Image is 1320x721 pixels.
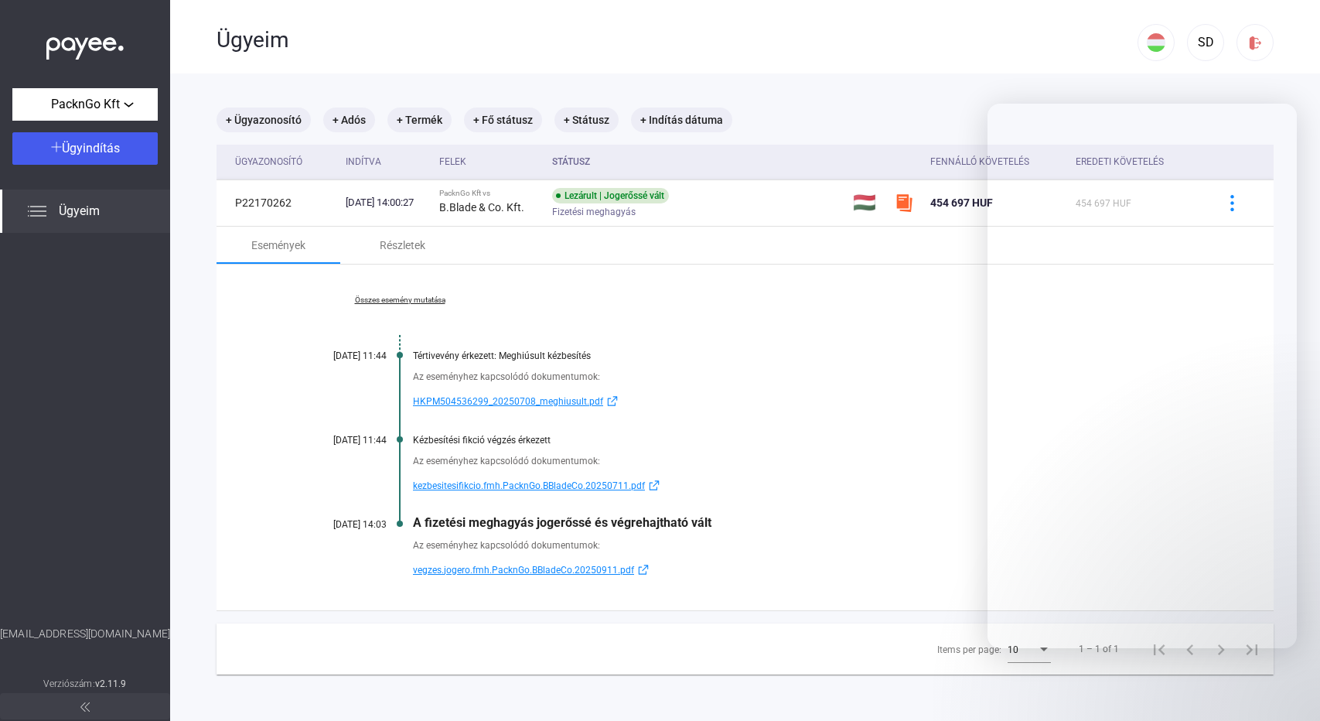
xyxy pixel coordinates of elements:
[413,477,1196,495] a: kezbesitesifikcio.fmh.PacknGo.BBladeCo.20250711.pdfexternal-link-blue
[1175,634,1206,665] button: Previous page
[1236,634,1267,665] button: Last page
[1147,33,1165,52] img: HU
[1008,640,1051,658] mat-select: Items per page:
[413,435,1196,446] div: Kézbesítési fikció végzés érkezett
[930,152,1063,171] div: Fennálló követelés
[235,152,333,171] div: Ügyazonosító
[1008,644,1018,655] span: 10
[346,152,427,171] div: Indítva
[464,108,542,132] mat-chip: + Fő státusz
[439,189,540,198] div: PacknGo Kft vs
[1079,640,1119,658] div: 1 – 1 of 1
[1247,35,1264,51] img: logout-red
[28,202,46,220] img: list.svg
[12,132,158,165] button: Ügyindítás
[12,88,158,121] button: PacknGo Kft
[62,141,120,155] span: Ügyindítás
[217,108,311,132] mat-chip: + Ügyazonosító
[217,27,1138,53] div: Ügyeim
[1187,24,1224,61] button: SD
[413,561,634,579] span: vegzes.jogero.fmh.PacknGo.BBladeCo.20250911.pdf
[294,350,387,361] div: [DATE] 11:44
[59,202,100,220] span: Ügyeim
[930,196,993,209] span: 454 697 HUF
[294,519,387,530] div: [DATE] 14:03
[1138,24,1175,61] button: HU
[546,145,847,179] th: Státusz
[251,236,305,255] div: Események
[413,392,1196,411] a: HKPM504536299_20250708_meghiusult.pdfexternal-link-blue
[439,152,540,171] div: Felek
[413,453,1196,469] div: Az eseményhez kapcsolódó dokumentumok:
[413,515,1196,530] div: A fizetési meghagyás jogerőssé és végrehajtható vált
[554,108,619,132] mat-chip: + Státusz
[603,395,622,407] img: external-link-blue
[387,108,452,132] mat-chip: + Termék
[413,477,645,495] span: kezbesitesifikcio.fmh.PacknGo.BBladeCo.20250711.pdf
[95,678,127,689] strong: v2.11.9
[552,203,636,221] span: Fizetési meghagyás
[631,108,732,132] mat-chip: + Indítás dátuma
[439,152,466,171] div: Felek
[439,201,524,214] strong: B.Blade & Co. Kft.
[294,435,387,446] div: [DATE] 11:44
[51,142,62,152] img: plus-white.svg
[235,152,302,171] div: Ügyazonosító
[51,95,120,114] span: PacknGo Kft
[1260,661,1297,698] iframe: Intercom live chat
[346,195,427,210] div: [DATE] 14:00:27
[217,179,339,226] td: P22170262
[895,193,913,212] img: szamlazzhu-mini
[380,236,425,255] div: Részletek
[1236,24,1274,61] button: logout-red
[1206,634,1236,665] button: Next page
[645,480,663,491] img: external-link-blue
[413,561,1196,579] a: vegzes.jogero.fmh.PacknGo.BBladeCo.20250911.pdfexternal-link-blue
[1192,33,1219,52] div: SD
[847,179,888,226] td: 🇭🇺
[987,104,1297,648] iframe: Intercom live chat
[1144,634,1175,665] button: First page
[937,641,1001,659] div: Items per page:
[634,564,653,576] img: external-link-blue
[294,296,506,305] a: Összes esemény mutatása
[413,350,1196,361] div: Tértivevény érkezett: Meghiúsult kézbesítés
[552,188,669,203] div: Lezárult | Jogerőssé vált
[413,369,1196,384] div: Az eseményhez kapcsolódó dokumentumok:
[346,152,381,171] div: Indítva
[413,392,603,411] span: HKPM504536299_20250708_meghiusult.pdf
[930,152,1029,171] div: Fennálló követelés
[46,29,124,60] img: white-payee-white-dot.svg
[413,538,1196,553] div: Az eseményhez kapcsolódó dokumentumok:
[323,108,375,132] mat-chip: + Adós
[80,702,90,712] img: arrow-double-left-grey.svg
